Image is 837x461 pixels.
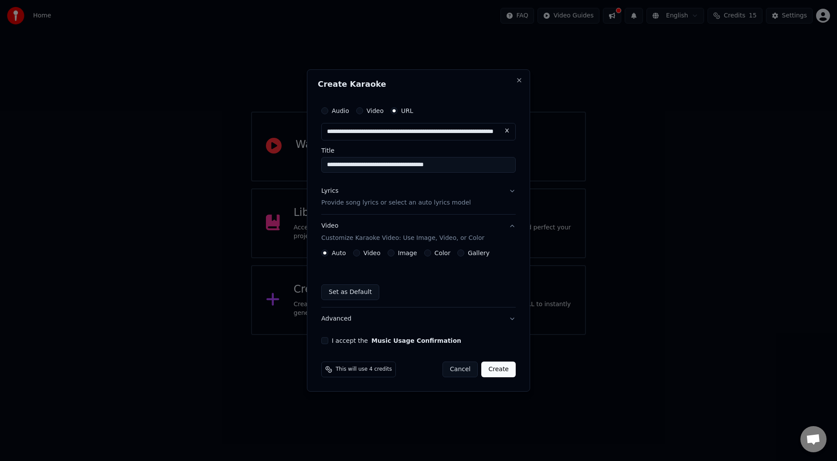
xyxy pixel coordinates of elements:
label: Auto [332,250,346,256]
span: This will use 4 credits [336,366,392,373]
button: LyricsProvide song lyrics or select an auto lyrics model [321,180,516,215]
button: I accept the [371,338,461,344]
div: Lyrics [321,187,338,195]
label: Video [364,250,381,256]
p: Customize Karaoke Video: Use Image, Video, or Color [321,234,484,242]
button: VideoCustomize Karaoke Video: Use Image, Video, or Color [321,215,516,250]
label: Title [321,147,516,154]
h2: Create Karaoke [318,80,519,88]
button: Set as Default [321,284,379,300]
label: URL [401,108,413,114]
button: Advanced [321,307,516,330]
div: Video [321,222,484,243]
button: Create [481,362,516,377]
label: Color [435,250,451,256]
label: Image [398,250,417,256]
label: Gallery [468,250,490,256]
button: Cancel [442,362,478,377]
div: VideoCustomize Karaoke Video: Use Image, Video, or Color [321,249,516,307]
p: Provide song lyrics or select an auto lyrics model [321,199,471,208]
label: Video [367,108,384,114]
label: I accept the [332,338,461,344]
label: Audio [332,108,349,114]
